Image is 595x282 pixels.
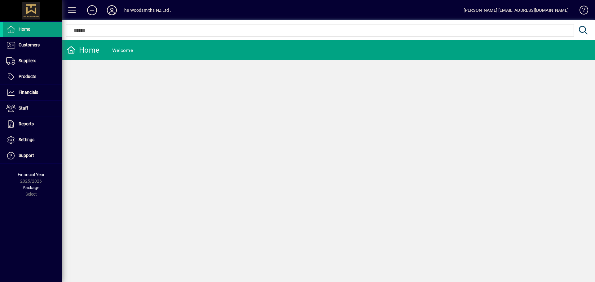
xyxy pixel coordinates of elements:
span: Products [19,74,36,79]
span: Settings [19,137,34,142]
div: The Woodsmiths NZ Ltd . [122,5,171,15]
a: Settings [3,132,62,148]
a: Products [3,69,62,85]
span: Package [23,185,39,190]
a: Support [3,148,62,163]
a: Reports [3,116,62,132]
button: Profile [102,5,122,16]
div: Home [67,45,99,55]
span: Home [19,27,30,32]
div: [PERSON_NAME] [EMAIL_ADDRESS][DOMAIN_NAME] [464,5,569,15]
span: Support [19,153,34,158]
button: Add [82,5,102,16]
span: Staff [19,106,28,111]
span: Suppliers [19,58,36,63]
span: Financials [19,90,38,95]
a: Staff [3,101,62,116]
span: Financial Year [18,172,45,177]
a: Knowledge Base [575,1,587,21]
a: Suppliers [3,53,62,69]
span: Customers [19,42,40,47]
span: Reports [19,121,34,126]
a: Customers [3,37,62,53]
div: Welcome [112,46,133,55]
a: Financials [3,85,62,100]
